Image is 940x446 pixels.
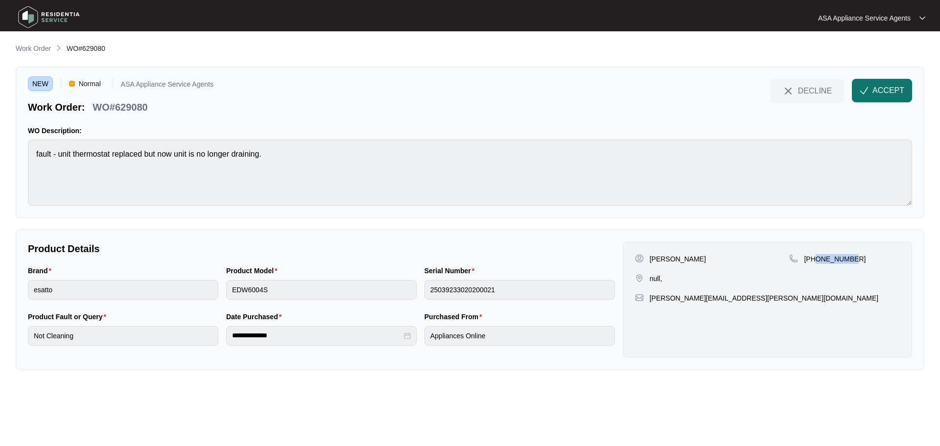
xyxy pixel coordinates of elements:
[28,280,218,300] input: Brand
[798,85,832,96] span: DECLINE
[28,266,55,276] label: Brand
[226,312,285,322] label: Date Purchased
[28,242,615,256] p: Product Details
[782,85,794,97] img: close-Icon
[860,86,869,95] img: check-Icon
[919,16,925,21] img: dropdown arrow
[28,76,53,91] span: NEW
[650,274,662,283] p: null,
[28,126,912,136] p: WO Description:
[872,85,904,96] span: ACCEPT
[635,254,644,263] img: user-pin
[15,2,83,32] img: residentia service logo
[93,100,147,114] p: WO#629080
[69,81,75,87] img: Vercel Logo
[770,79,844,102] button: close-IconDECLINE
[28,100,85,114] p: Work Order:
[635,293,644,302] img: map-pin
[121,81,213,91] p: ASA Appliance Service Agents
[28,312,110,322] label: Product Fault or Query
[232,330,402,341] input: Date Purchased
[424,266,478,276] label: Serial Number
[14,44,53,54] a: Work Order
[789,254,798,263] img: map-pin
[55,44,63,52] img: chevron-right
[28,326,218,346] input: Product Fault or Query
[650,293,879,303] p: [PERSON_NAME][EMAIL_ADDRESS][PERSON_NAME][DOMAIN_NAME]
[804,254,866,264] p: [PHONE_NUMBER]
[650,254,706,264] p: [PERSON_NAME]
[226,280,417,300] input: Product Model
[635,274,644,282] img: map-pin
[424,326,615,346] input: Purchased From
[28,140,912,206] textarea: fault - unit thermostat replaced but now unit is no longer draining.
[226,266,282,276] label: Product Model
[424,312,486,322] label: Purchased From
[818,13,911,23] p: ASA Appliance Service Agents
[67,45,105,52] span: WO#629080
[852,79,912,102] button: check-IconACCEPT
[424,280,615,300] input: Serial Number
[16,44,51,53] p: Work Order
[75,76,105,91] span: Normal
